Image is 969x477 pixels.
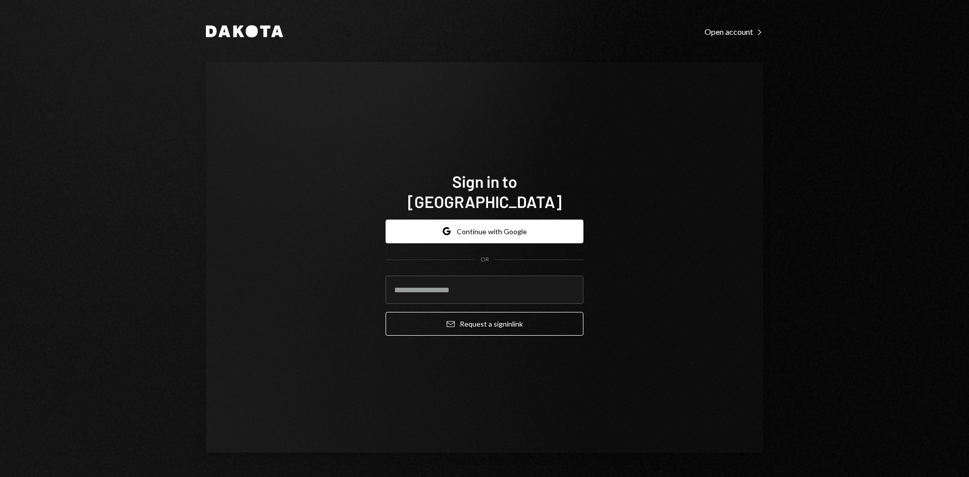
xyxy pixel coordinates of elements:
div: Open account [705,27,763,37]
a: Open account [705,26,763,37]
button: Request a signinlink [386,312,583,336]
h1: Sign in to [GEOGRAPHIC_DATA] [386,171,583,211]
div: OR [480,255,489,264]
button: Continue with Google [386,220,583,243]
